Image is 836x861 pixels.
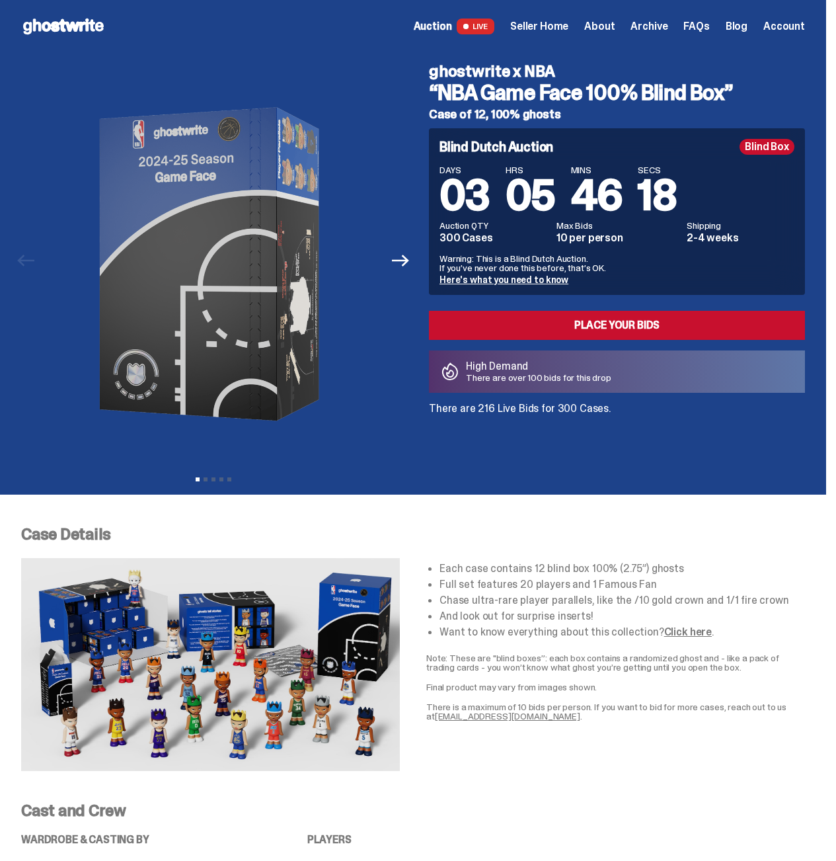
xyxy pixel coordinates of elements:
[439,274,568,286] a: Here's what you need to know
[506,168,555,223] span: 05
[556,233,679,243] dd: 10 per person
[414,21,452,32] span: Auction
[439,168,490,223] span: 03
[429,403,805,414] p: There are 216 Live Bids for 300 Cases.
[510,21,568,32] a: Seller Home
[21,803,805,819] p: Cast and Crew
[426,682,805,692] p: Final product may vary from images shown.
[426,702,805,721] p: There is a maximum of 10 bids per person. If you want to bid for more cases, reach out to us at .
[429,82,805,103] h3: “NBA Game Face 100% Blind Box”
[466,373,611,382] p: There are over 100 bids for this drop
[21,558,400,771] img: NBA-Case-Details.png
[638,168,676,223] span: 18
[439,595,805,606] li: Chase ultra-rare player parallels, like the /10 gold crown and 1/1 fire crown
[227,477,231,481] button: View slide 5
[204,477,208,481] button: View slide 2
[457,19,494,34] span: LIVE
[726,21,747,32] a: Blog
[429,311,805,340] a: Place your Bids
[426,653,805,672] p: Note: These are "blind boxes”: each box contains a randomized ghost and - like a pack of trading ...
[466,361,611,372] p: High Demand
[763,21,805,32] a: Account
[638,165,676,175] span: SECS
[429,108,805,120] h5: Case of 12, 100% ghosts
[211,477,215,481] button: View slide 3
[439,627,805,637] li: Want to know everything about this collection? .
[506,165,555,175] span: HRS
[687,233,794,243] dd: 2-4 weeks
[584,21,615,32] a: About
[664,625,712,639] a: Click here
[687,221,794,230] dt: Shipping
[435,710,580,722] a: [EMAIL_ADDRESS][DOMAIN_NAME]
[196,477,200,481] button: View slide 1
[439,579,805,590] li: Full set features 20 players and 1 Famous Fan
[21,835,270,845] p: WARDROBE & CASTING BY
[44,53,382,475] img: NBA-Hero-1.png
[439,233,549,243] dd: 300 Cases
[21,526,805,542] p: Case Details
[439,254,794,272] p: Warning: This is a Blind Dutch Auction. If you’ve never done this before, that’s OK.
[630,21,667,32] a: Archive
[219,477,223,481] button: View slide 4
[439,563,805,574] li: Each case contains 12 blind box 100% (2.75”) ghosts
[740,139,794,155] div: Blind Box
[439,165,490,175] span: DAYS
[571,168,623,223] span: 46
[683,21,709,32] a: FAQs
[439,221,549,230] dt: Auction QTY
[439,140,553,153] h4: Blind Dutch Auction
[439,611,805,622] li: And look out for surprise inserts!
[307,835,805,845] p: PLAYERS
[414,19,494,34] a: Auction LIVE
[386,246,415,275] button: Next
[429,63,805,79] h4: ghostwrite x NBA
[556,221,679,230] dt: Max Bids
[571,165,623,175] span: MINS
